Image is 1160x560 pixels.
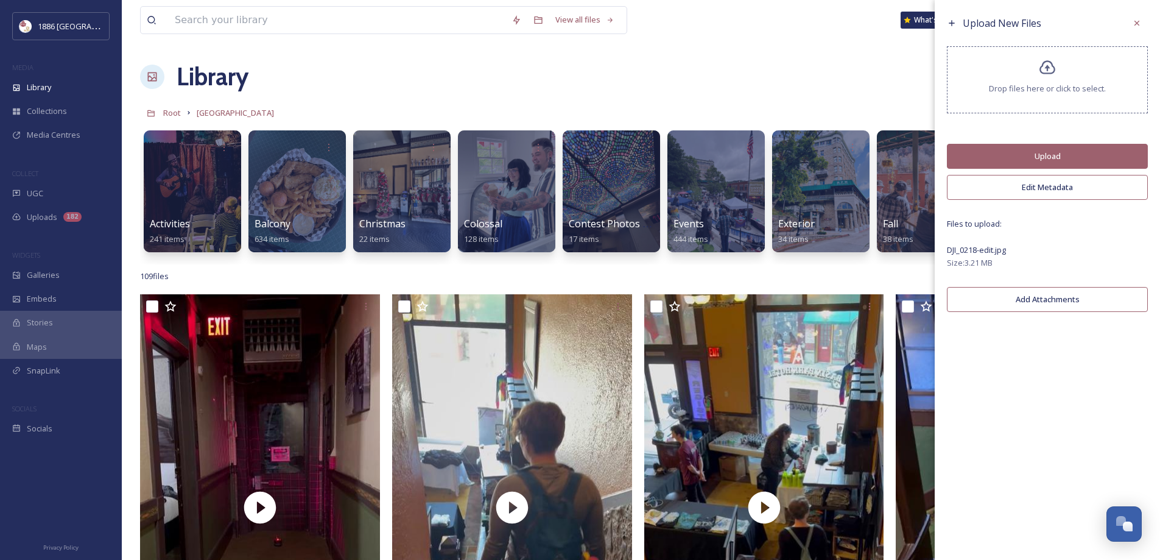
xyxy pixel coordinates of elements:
[569,218,687,244] a: Contest Photos (Seasons)17 items
[255,233,289,244] span: 634 items
[778,217,815,230] span: Exterior
[12,250,40,260] span: WIDGETS
[27,293,57,305] span: Embeds
[177,58,248,95] a: Library
[19,20,32,32] img: logos.png
[27,269,60,281] span: Galleries
[27,365,60,377] span: SnapLink
[255,217,290,230] span: Balcony
[673,217,704,230] span: Events
[63,212,82,222] div: 182
[169,7,505,34] input: Search your library
[883,217,898,230] span: Fall
[947,144,1148,169] button: Upload
[27,341,47,353] span: Maps
[27,129,80,141] span: Media Centres
[549,8,620,32] a: View all files
[464,233,499,244] span: 128 items
[947,175,1148,200] button: Edit Metadata
[12,404,37,413] span: SOCIALS
[27,211,57,223] span: Uploads
[989,83,1106,94] span: Drop files here or click to select.
[12,169,38,178] span: COLLECT
[901,12,961,29] a: What's New
[27,188,43,199] span: UGC
[947,218,1148,230] span: Files to upload:
[359,217,406,230] span: Christmas
[947,257,993,269] span: Size: 3.21 MB
[38,20,134,32] span: 1886 [GEOGRAPHIC_DATA]
[464,218,502,244] a: Colossal128 items
[947,287,1148,312] button: Add Attachments
[1106,506,1142,542] button: Open Chat
[163,107,181,118] span: Root
[569,217,687,230] span: Contest Photos (Seasons)
[43,539,79,554] a: Privacy Policy
[27,82,51,93] span: Library
[150,217,190,230] span: Activities
[947,244,1006,255] span: DJI_0218-edit.jpg
[27,423,52,434] span: Socials
[778,233,809,244] span: 34 items
[883,233,913,244] span: 38 items
[27,105,67,117] span: Collections
[150,233,185,244] span: 241 items
[12,63,33,72] span: MEDIA
[150,218,190,244] a: Activities241 items
[359,233,390,244] span: 22 items
[140,271,169,282] span: 109 file s
[163,105,181,120] a: Root
[673,218,708,244] a: Events444 items
[197,105,274,120] a: [GEOGRAPHIC_DATA]
[27,317,53,328] span: Stories
[464,217,502,230] span: Colossal
[255,218,290,244] a: Balcony634 items
[778,218,815,244] a: Exterior34 items
[43,544,79,551] span: Privacy Policy
[883,218,913,244] a: Fall38 items
[569,233,599,244] span: 17 items
[197,107,274,118] span: [GEOGRAPHIC_DATA]
[673,233,708,244] span: 444 items
[963,16,1041,30] span: Upload New Files
[359,218,406,244] a: Christmas22 items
